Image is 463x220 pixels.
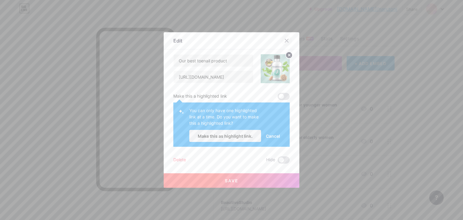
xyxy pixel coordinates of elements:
[173,93,227,100] div: Make this a highlighted link
[261,130,285,142] button: Cancel
[173,156,186,164] div: Delete
[189,130,261,142] button: Make this as highlight link.
[174,55,253,67] input: Title
[261,54,290,83] img: link_thumbnail
[198,134,253,139] span: Make this as highlight link.
[174,71,253,83] input: URL
[266,133,280,139] span: Cancel
[164,173,299,188] button: Save
[266,156,275,164] span: Hide
[225,178,238,183] span: Save
[189,107,261,130] div: You can only have one highlighted link at a time. Do you want to make this a highlighted link?
[173,37,182,44] div: Edit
